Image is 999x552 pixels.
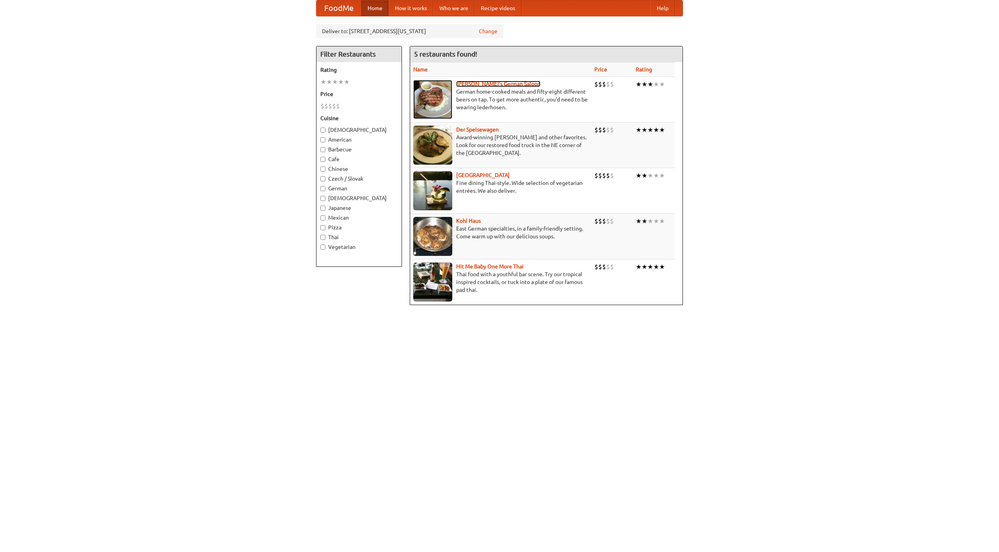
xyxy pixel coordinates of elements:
li: $ [594,126,598,134]
label: Cafe [320,155,398,163]
li: $ [602,171,606,180]
li: $ [606,171,610,180]
img: esthers.jpg [413,80,452,119]
label: German [320,185,398,192]
li: ★ [659,217,665,225]
input: Pizza [320,225,325,230]
p: East German specialties, in a family-friendly setting. Come warm up with our delicious soups. [413,225,588,240]
p: Award-winning [PERSON_NAME] and other favorites. Look for our restored food truck in the NE corne... [413,133,588,157]
label: Vegetarian [320,243,398,251]
li: ★ [642,217,647,225]
li: $ [320,102,324,110]
a: Name [413,66,428,73]
a: Price [594,66,607,73]
li: $ [598,80,602,89]
li: $ [610,126,614,134]
li: $ [606,263,610,271]
div: Deliver to: [STREET_ADDRESS][US_STATE] [316,24,503,38]
li: ★ [642,80,647,89]
li: $ [332,102,336,110]
a: [GEOGRAPHIC_DATA] [456,172,510,178]
img: kohlhaus.jpg [413,217,452,256]
li: ★ [659,171,665,180]
label: [DEMOGRAPHIC_DATA] [320,126,398,134]
label: Thai [320,233,398,241]
input: Cafe [320,157,325,162]
li: $ [328,102,332,110]
li: $ [598,263,602,271]
label: Mexican [320,214,398,222]
a: How it works [389,0,433,16]
li: ★ [642,263,647,271]
li: ★ [332,78,338,86]
h4: Filter Restaurants [316,46,402,62]
li: ★ [659,80,665,89]
li: $ [594,171,598,180]
li: $ [602,263,606,271]
a: Kohl Haus [456,218,481,224]
li: $ [324,102,328,110]
img: babythai.jpg [413,263,452,302]
li: $ [610,263,614,271]
li: ★ [647,263,653,271]
img: satay.jpg [413,171,452,210]
li: $ [602,217,606,225]
input: Chinese [320,167,325,172]
li: ★ [653,126,659,134]
h5: Rating [320,66,398,74]
input: American [320,137,325,142]
label: Chinese [320,165,398,173]
a: Hit Me Baby One More Thai [456,263,524,270]
li: ★ [653,171,659,180]
li: $ [598,171,602,180]
li: $ [598,126,602,134]
h5: Cuisine [320,114,398,122]
li: $ [602,126,606,134]
a: [PERSON_NAME]'s German Saloon [456,81,540,87]
li: ★ [653,263,659,271]
li: $ [602,80,606,89]
li: ★ [636,80,642,89]
li: $ [336,102,340,110]
p: Thai food with a youthful bar scene. Try our tropical inspired cocktails, or tuck into a plate of... [413,270,588,294]
a: Recipe videos [475,0,521,16]
input: Barbecue [320,147,325,152]
li: ★ [344,78,350,86]
label: [DEMOGRAPHIC_DATA] [320,194,398,202]
li: ★ [636,217,642,225]
p: German home-cooked meals and fifty-eight different beers on tap. To get more authentic, you'd nee... [413,88,588,111]
li: $ [610,217,614,225]
a: FoodMe [316,0,361,16]
a: Home [361,0,389,16]
li: ★ [647,171,653,180]
input: [DEMOGRAPHIC_DATA] [320,128,325,133]
img: speisewagen.jpg [413,126,452,165]
a: Help [651,0,675,16]
li: $ [606,217,610,225]
li: ★ [320,78,326,86]
li: ★ [636,263,642,271]
li: $ [606,126,610,134]
input: Vegetarian [320,245,325,250]
a: Der Speisewagen [456,126,499,133]
li: $ [598,217,602,225]
input: German [320,186,325,191]
h5: Price [320,90,398,98]
input: Japanese [320,206,325,211]
p: Fine dining Thai-style. Wide selection of vegetarian entrées. We also deliver. [413,179,588,195]
li: ★ [338,78,344,86]
li: ★ [653,217,659,225]
li: ★ [647,217,653,225]
li: ★ [642,171,647,180]
li: ★ [659,126,665,134]
li: $ [610,171,614,180]
input: Czech / Slovak [320,176,325,181]
label: Barbecue [320,146,398,153]
li: ★ [647,126,653,134]
li: ★ [659,263,665,271]
li: $ [594,80,598,89]
label: Pizza [320,224,398,231]
label: Japanese [320,204,398,212]
label: American [320,136,398,144]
